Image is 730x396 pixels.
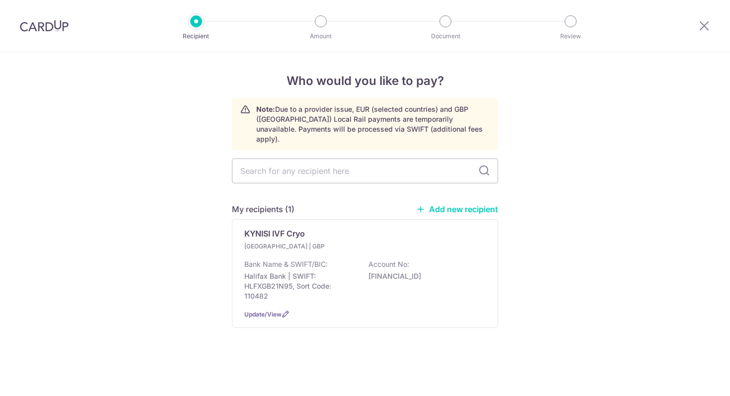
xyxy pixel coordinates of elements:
p: Recipient [159,31,233,41]
p: Amount [284,31,358,41]
a: Add new recipient [416,204,498,214]
p: [GEOGRAPHIC_DATA] | GBP [244,241,362,251]
p: Document [409,31,482,41]
h5: My recipients (1) [232,203,294,215]
p: Due to a provider issue, EUR (selected countries) and GBP ([GEOGRAPHIC_DATA]) Local Rail payments... [256,104,490,144]
p: KYNISI IVF Cryo [244,228,305,239]
h4: Who would you like to pay? [232,72,498,90]
p: Bank Name & SWIFT/BIC: [244,259,328,269]
strong: Note: [256,105,275,113]
p: Halifax Bank | SWIFT: HLFXGB21N95, Sort Code: 110482 [244,271,356,301]
a: Update/View [244,311,282,318]
input: Search for any recipient here [232,158,498,183]
img: CardUp [20,20,69,32]
p: Account No: [368,259,409,269]
p: Review [534,31,607,41]
p: [FINANCIAL_ID] [368,271,480,281]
